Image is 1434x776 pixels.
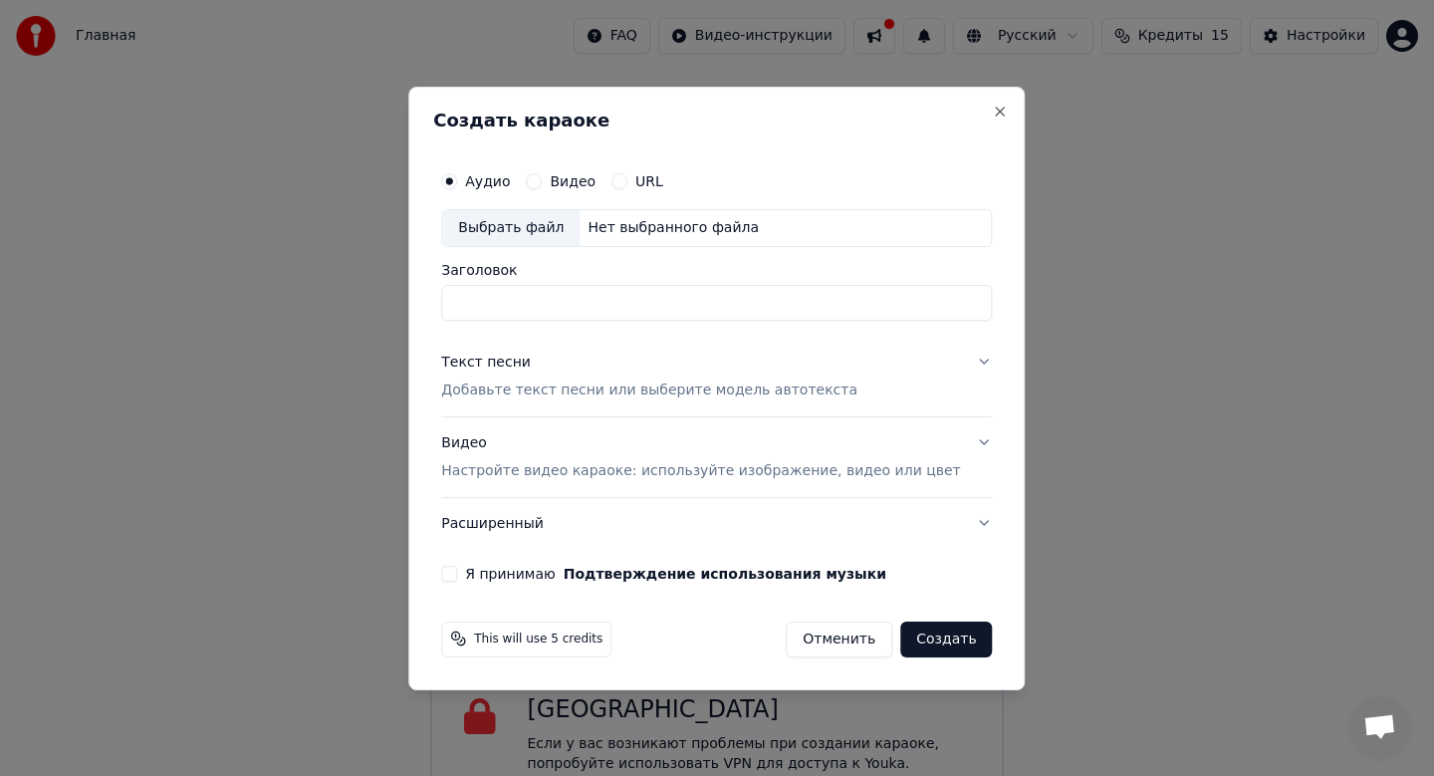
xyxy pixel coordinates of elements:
[580,218,767,238] div: Нет выбранного файла
[441,337,992,416] button: Текст песниДобавьте текст песни или выберите модель автотекста
[474,631,602,647] span: This will use 5 credits
[465,566,886,580] label: Я принимаю
[786,621,892,656] button: Отменить
[441,433,960,481] div: Видео
[564,566,886,580] button: Я принимаю
[441,353,531,373] div: Текст песни
[442,210,580,246] div: Выбрать файл
[635,174,663,188] label: URL
[465,174,510,188] label: Аудио
[441,417,992,497] button: ВидеоНастройте видео караоке: используйте изображение, видео или цвет
[433,112,1000,129] h2: Создать караоке
[441,263,992,277] label: Заголовок
[441,497,992,549] button: Расширенный
[550,174,596,188] label: Видео
[441,460,960,480] p: Настройте видео караоке: используйте изображение, видео или цвет
[441,381,857,400] p: Добавьте текст песни или выберите модель автотекста
[900,621,992,656] button: Создать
